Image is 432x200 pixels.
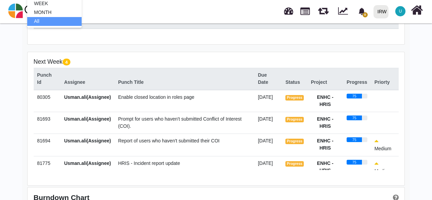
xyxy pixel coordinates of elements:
span: Releases [318,3,329,15]
td: [DATE] [254,112,282,134]
span: Progress [285,117,304,122]
span: Progress [285,161,304,167]
span: Usman.ali(Assignee) [64,160,111,166]
span: Progress [285,95,304,101]
strong: ENHC - HRIS [317,116,333,129]
a: IRW [370,0,391,23]
div: Punch Id [37,72,57,86]
td: [DATE] [254,134,282,156]
span: Usman.ali [395,6,405,16]
div: Project [311,79,339,86]
strong: ENHC - HRIS [317,94,333,107]
div: 75 [347,160,362,165]
span: HRIS - Incident report update [118,160,180,166]
div: 75 [347,116,362,120]
span: 81693 [37,116,50,122]
div: 75 [347,94,362,98]
div: Dynamic Report [335,0,354,23]
div: Status [285,79,304,86]
span: 80305 [37,94,50,100]
td: [DATE] [254,90,282,112]
div: IRW [378,6,387,18]
div: Progress [347,79,367,86]
td: [DATE] [254,156,282,179]
div: Priorty [375,79,395,86]
div: 75 [347,137,362,142]
svg: bell fill [358,8,365,15]
span: Usman.ali(Assignee) [64,94,111,100]
div: Due Date [258,72,278,86]
a: bell fill0 [354,0,371,22]
div: Punch Title [118,79,251,86]
span: Enable closed location in roles page [118,94,194,100]
strong: ENHC - HRIS [317,138,333,151]
span: U [399,9,402,13]
div: Notification [356,5,368,17]
span: Dashboard [284,4,293,14]
span: 81775 [37,160,50,166]
i: Home [411,4,423,17]
td: Medium [371,156,398,179]
span: 0 [363,12,368,17]
a: U [391,0,410,22]
td: Medium [371,134,398,156]
span: Usman.ali(Assignee) [64,116,111,122]
span: Report of users who haven't submitted their COI [118,138,219,143]
span: Usman.ali(Assignee) [64,138,111,143]
span: 4 [63,59,70,65]
div: Assignee [64,79,111,86]
li: MONTH [27,8,82,17]
span: Projects [300,4,310,15]
span: 81694 [37,138,50,143]
li: All [27,17,82,26]
img: qpunch-sp.fa6292f.png [8,1,72,22]
span: Prompt for users who haven't submitted Conflict of Interest (COI). [118,116,242,129]
strong: ENHC - HRIS [317,160,333,173]
span: Progress [285,139,304,144]
h5: Next Week [34,58,399,65]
